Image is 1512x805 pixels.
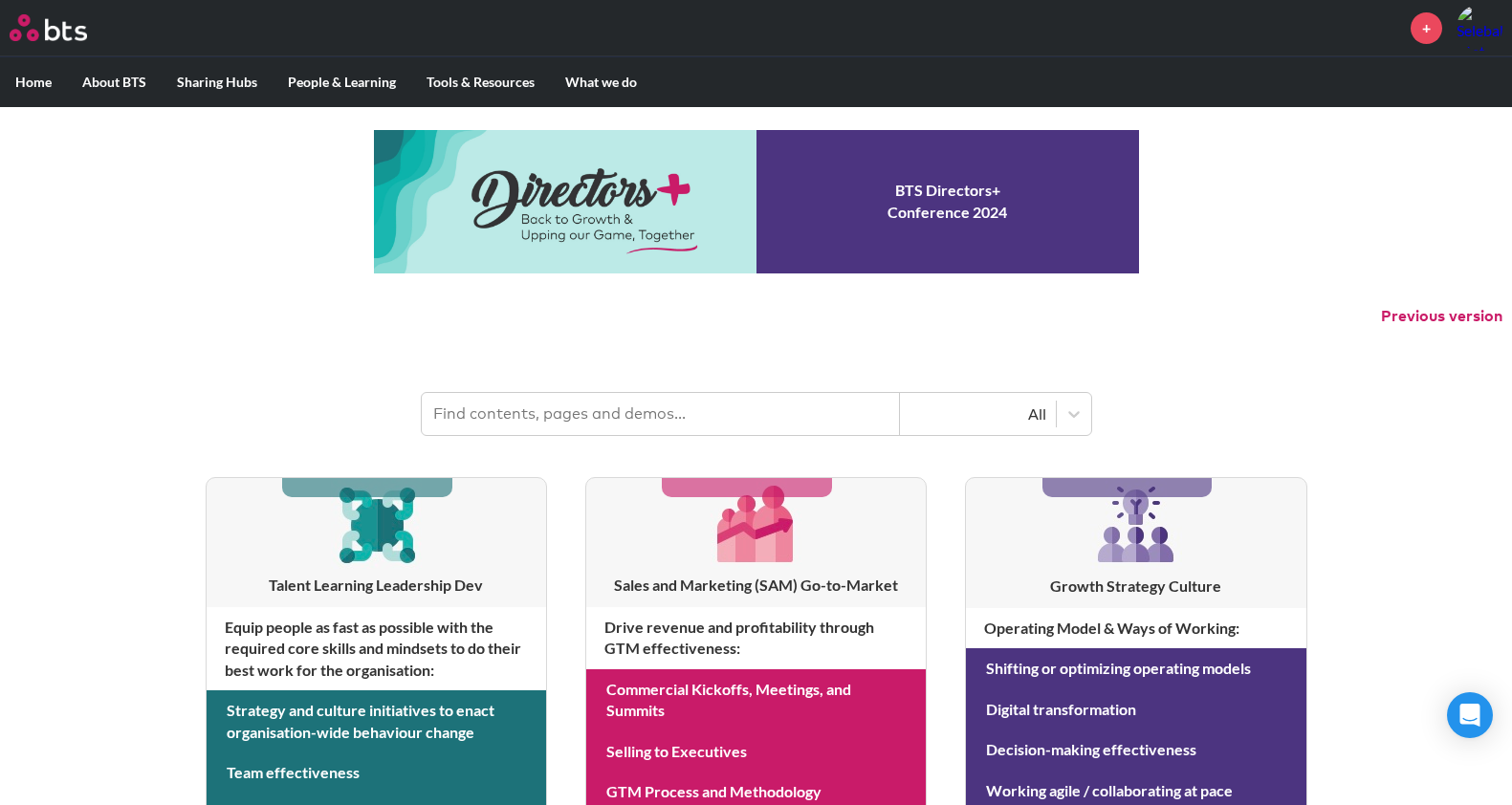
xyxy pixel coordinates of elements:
[422,393,900,435] input: Find contents, pages and demos...
[1457,5,1502,51] img: Selebale Motau
[162,57,273,107] label: Sharing Hubs
[1447,692,1493,738] div: Open Intercom Messenger
[711,478,801,569] img: [object Object]
[67,57,162,107] label: About BTS
[207,575,546,596] h3: Talent Learning Leadership Dev
[374,130,1139,273] a: Conference 2024
[966,576,1305,597] h3: Growth Strategy Culture
[10,14,122,41] a: Go home
[411,57,550,107] label: Tools & Resources
[1411,12,1442,44] a: +
[586,575,926,596] h3: Sales and Marketing (SAM) Go-to-Market
[1090,478,1182,570] img: [object Object]
[586,607,926,669] h4: Drive revenue and profitability through GTM effectiveness :
[909,403,1046,424] div: All
[550,57,652,107] label: What we do
[10,14,87,41] img: BTS Logo
[966,608,1305,648] h4: Operating Model & Ways of Working :
[331,478,422,569] img: [object Object]
[207,607,546,690] h4: Equip people as fast as possible with the required core skills and mindsets to do their best work...
[273,57,411,107] label: People & Learning
[1381,306,1502,327] button: Previous version
[1457,5,1502,51] a: Profile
